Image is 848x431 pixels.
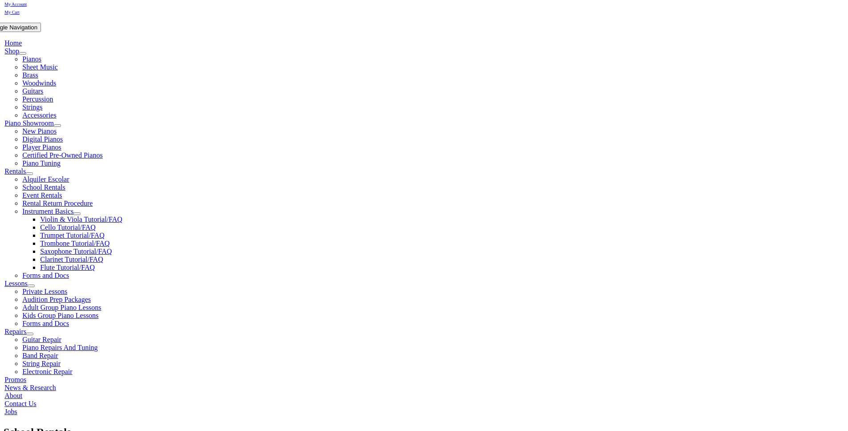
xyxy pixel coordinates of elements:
a: Brass [22,71,38,79]
a: Woodwinds [22,79,56,87]
a: Lessons [4,280,28,287]
a: Percussion [22,95,53,103]
a: Trumpet Tutorial/FAQ [40,232,104,239]
a: Rentals [4,167,26,175]
button: Open submenu of Piano Showroom [54,124,61,127]
a: Contact Us [4,400,37,407]
button: Open submenu of Shop [19,52,26,55]
a: Violin & Viola Tutorial/FAQ [40,215,122,223]
a: Guitar Repair [22,336,61,343]
button: Open submenu of Lessons [28,285,35,287]
a: New Pianos [22,127,57,135]
span: My Account [4,2,27,7]
a: Certified Pre-Owned Pianos [22,151,102,159]
a: Clarinet Tutorial/FAQ [40,256,103,263]
a: Player Pianos [22,143,61,151]
a: Instrument Basics [22,207,73,215]
a: About [4,392,22,399]
a: Home [4,39,22,47]
a: Kids Group Piano Lessons [22,312,98,319]
a: Trombone Tutorial/FAQ [40,240,110,247]
span: My Cart [4,10,20,15]
a: Forms and Docs [22,320,69,327]
a: Private Lessons [22,288,67,295]
a: Alquiler Escolar [22,175,69,183]
a: Repairs [4,328,26,335]
a: Piano Tuning [22,159,61,167]
a: Piano Showroom [4,119,54,127]
a: Shop [4,47,19,55]
span: Forms and Docs [22,272,69,279]
button: Open submenu of Instrument Basics [73,212,81,215]
a: Electronic Repair [22,368,72,375]
a: Jobs [4,408,17,415]
a: Strings [22,103,42,111]
a: Cello Tutorial/FAQ [40,224,96,231]
a: Pianos [22,55,41,63]
a: Audition Prep Packages [22,296,91,303]
button: Open submenu of Repairs [26,333,33,335]
a: Piano Repairs And Tuning [22,344,97,351]
span: Promos [4,376,26,383]
a: News & Research [4,384,56,391]
a: Rental Return Procedure [22,199,93,207]
a: Saxophone Tutorial/FAQ [40,248,112,255]
a: Flute Tutorial/FAQ [40,264,95,271]
a: Digital Pianos [22,135,63,143]
a: Sheet Music [22,63,58,71]
a: Adult Group Piano Lessons [22,304,101,311]
a: Band Repair [22,352,58,359]
a: Guitars [22,87,43,95]
a: School Rentals [22,183,65,191]
a: String Repair [22,360,61,367]
a: Event Rentals [22,191,62,199]
button: Open submenu of Rentals [26,172,33,175]
a: Accessories [22,111,56,119]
